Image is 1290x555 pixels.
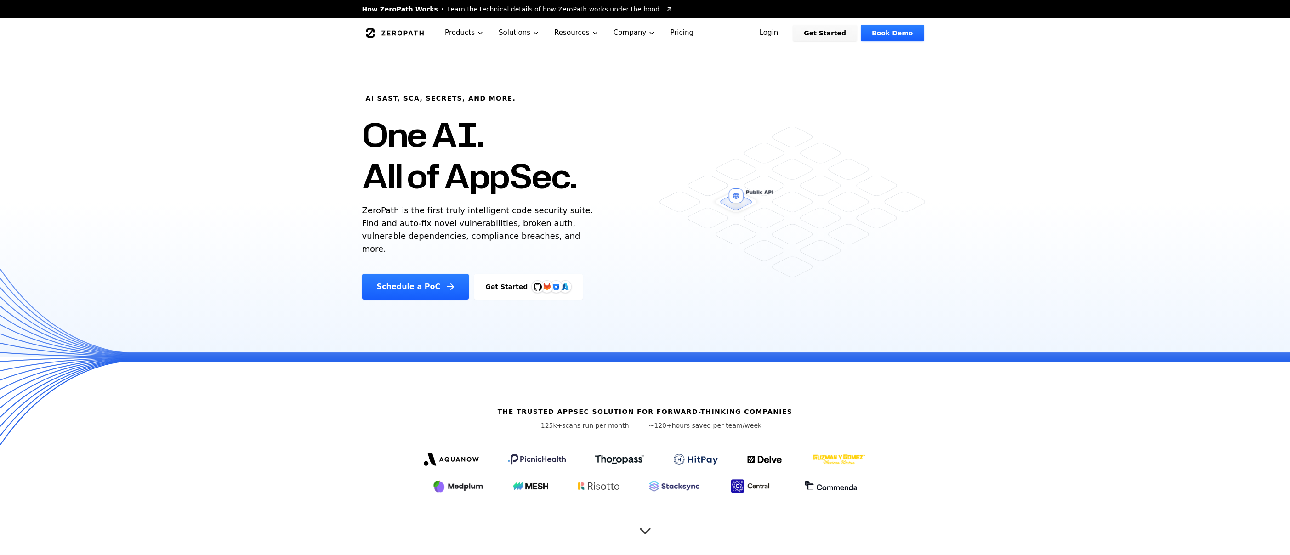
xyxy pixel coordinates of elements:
[812,448,866,470] img: GYG
[432,479,484,493] img: Medplum
[547,18,606,47] button: Resources
[362,5,673,14] a: How ZeroPath WorksLearn the technical details of how ZeroPath works under the hood.
[534,283,542,291] img: GitHub
[861,25,924,41] a: Book Demo
[513,482,548,490] img: Mesh
[362,274,469,300] a: Schedule a PoC
[729,478,775,494] img: Central
[366,94,516,103] h6: AI SAST, SCA, Secrets, and more.
[541,422,563,429] span: 125k+
[793,25,857,41] a: Get Started
[438,18,491,47] button: Products
[562,283,569,290] img: Azure
[595,455,644,464] img: Thoropass
[447,5,662,14] span: Learn the technical details of how ZeroPath works under the hood.
[351,18,939,47] nav: Global
[649,421,762,430] p: hours saved per team/week
[649,481,699,492] img: Stacksync
[362,114,577,197] h1: One AI. All of AppSec.
[663,18,701,47] a: Pricing
[491,18,547,47] button: Solutions
[636,517,654,536] button: Scroll to next section
[649,422,672,429] span: ~120+
[749,25,790,41] a: Login
[606,18,663,47] button: Company
[529,421,642,430] p: scans run per month
[551,282,561,292] svg: Bitbucket
[362,5,438,14] span: How ZeroPath Works
[498,407,793,416] h6: The Trusted AppSec solution for forward-thinking companies
[474,274,583,300] a: Get StartedGitHubGitLabAzure
[538,277,556,296] img: GitLab
[362,204,597,255] p: ZeroPath is the first truly intelligent code security suite. Find and auto-fix novel vulnerabilit...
